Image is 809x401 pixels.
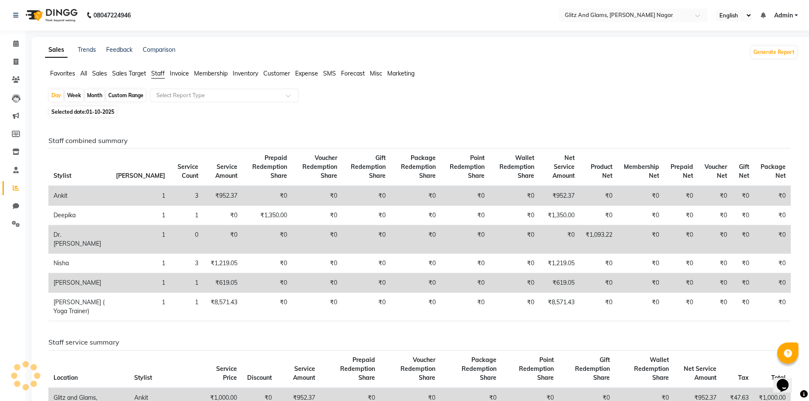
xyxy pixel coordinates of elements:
td: ₹0 [664,273,698,293]
td: ₹0 [754,186,791,206]
td: ₹0 [664,254,698,273]
span: Service Price [216,365,237,381]
td: ₹619.05 [203,273,242,293]
td: ₹1,350.00 [539,206,580,225]
span: All [80,70,87,77]
td: ₹0 [342,273,391,293]
td: ₹0 [580,293,617,321]
td: ₹0 [698,254,732,273]
td: Dr. [PERSON_NAME] [48,225,111,254]
span: Forecast [341,70,365,77]
a: Trends [78,46,96,53]
td: ₹0 [391,206,441,225]
td: ₹0 [617,273,664,293]
td: ₹0 [441,186,490,206]
span: [PERSON_NAME] [116,172,165,179]
td: ₹0 [617,254,664,273]
td: 1 [170,293,203,321]
span: Prepaid Redemption Share [340,356,375,381]
span: Admin [774,11,793,20]
td: ₹0 [203,225,242,254]
td: 1 [111,186,170,206]
td: ₹0 [698,225,732,254]
td: 1 [111,225,170,254]
span: Inventory [233,70,258,77]
button: Generate Report [751,46,797,58]
span: Voucher Redemption Share [400,356,435,381]
span: Gift Redemption Share [575,356,610,381]
td: ₹0 [490,273,539,293]
span: Stylist [54,172,71,179]
span: Selected date: [49,107,116,117]
span: Wallet Redemption Share [499,154,534,179]
td: ₹0 [754,225,791,254]
a: Comparison [143,46,175,53]
td: ₹0 [732,293,754,321]
span: 01-10-2025 [86,109,114,115]
td: ₹0 [342,293,391,321]
td: ₹0 [754,293,791,321]
td: ₹952.37 [539,186,580,206]
td: 3 [170,254,203,273]
td: ₹0 [580,254,617,273]
div: Week [65,90,83,101]
b: 08047224946 [93,3,131,27]
td: 1 [170,206,203,225]
td: ₹0 [490,186,539,206]
td: ₹8,571.43 [539,293,580,321]
td: ₹0 [203,206,242,225]
td: ₹0 [580,186,617,206]
td: ₹0 [490,206,539,225]
span: Service Amount [215,163,237,179]
td: ₹0 [391,186,441,206]
span: Gift Net [739,163,749,179]
td: ₹0 [342,206,391,225]
span: Favorites [50,70,75,77]
td: ₹0 [732,206,754,225]
div: Custom Range [106,90,146,101]
h6: Staff service summary [48,338,791,346]
td: ₹0 [342,225,391,254]
td: ₹0 [617,225,664,254]
td: ₹0 [441,206,490,225]
td: ₹0 [441,273,490,293]
span: Invoice [170,70,189,77]
td: ₹0 [242,254,292,273]
td: ₹0 [664,293,698,321]
td: ₹0 [391,273,441,293]
td: ₹0 [441,293,490,321]
td: ₹0 [754,273,791,293]
td: ₹0 [732,273,754,293]
td: ₹1,219.05 [539,254,580,273]
span: Gift Redemption Share [351,154,386,179]
span: Package Redemption Share [462,356,496,381]
td: ₹0 [292,186,342,206]
td: ₹0 [242,186,292,206]
td: ₹0 [580,206,617,225]
span: Point Redemption Share [450,154,485,179]
td: ₹0 [441,225,490,254]
td: 1 [111,293,170,321]
td: ₹0 [242,273,292,293]
span: Net Service Amount [552,154,575,179]
span: Service Count [178,163,198,179]
span: Tax [738,374,749,381]
span: Misc [370,70,382,77]
span: Total [771,374,786,381]
a: Feedback [106,46,132,53]
img: logo [22,3,80,27]
td: ₹0 [490,293,539,321]
td: [PERSON_NAME] [48,273,111,293]
td: ₹0 [342,254,391,273]
span: Stylist [134,374,152,381]
td: 1 [111,206,170,225]
div: Month [85,90,104,101]
div: Day [49,90,63,101]
span: Voucher Redemption Share [302,154,337,179]
td: ₹0 [664,225,698,254]
span: Location [54,374,78,381]
td: ₹0 [539,225,580,254]
span: Voucher Net [705,163,727,179]
span: SMS [323,70,336,77]
span: Product Net [591,163,612,179]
